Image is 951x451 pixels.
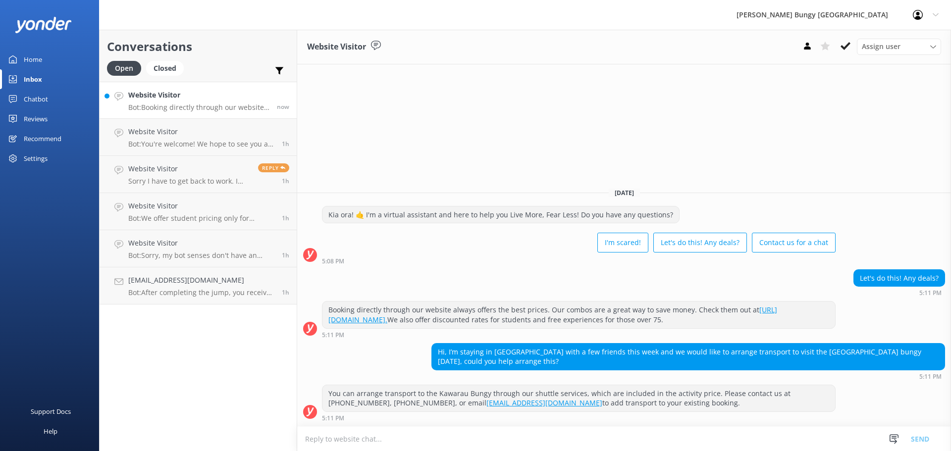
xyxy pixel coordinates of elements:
[854,270,945,287] div: Let's do this! Any deals?
[128,177,251,186] p: Sorry I have to get back to work. I will try to find time to call [DATE]
[146,61,184,76] div: Closed
[853,289,945,296] div: Aug 25 2025 05:11pm (UTC +12:00) Pacific/Auckland
[107,37,289,56] h2: Conversations
[322,206,679,223] div: Kia ora! 🤙 I'm a virtual assistant and here to help you Live More, Fear Less! Do you have any que...
[128,103,269,112] p: Bot: Booking directly through our website always offers the best prices. Our combos are a great w...
[128,288,274,297] p: Bot: After completing the jump, you receive a free t-shirt, which serves as a "certificate" of yo...
[322,385,835,411] div: You can arrange transport to the Kawarau Bungy through our shuttle services, which are included i...
[258,163,289,172] span: Reply
[24,129,61,149] div: Recommend
[128,140,274,149] p: Bot: You're welcome! We hope to see you at one of our [PERSON_NAME] locations soon!
[128,163,251,174] h4: Website Visitor
[277,102,289,111] span: Aug 25 2025 05:11pm (UTC +12:00) Pacific/Auckland
[24,89,48,109] div: Chatbot
[128,200,274,211] h4: Website Visitor
[919,290,942,296] strong: 5:11 PM
[328,305,777,324] a: [URL][DOMAIN_NAME].
[322,331,836,338] div: Aug 25 2025 05:11pm (UTC +12:00) Pacific/Auckland
[609,189,640,197] span: [DATE]
[128,238,274,249] h4: Website Visitor
[322,414,836,421] div: Aug 25 2025 05:11pm (UTC +12:00) Pacific/Auckland
[597,233,648,252] button: I'm scared!
[307,41,366,53] h3: Website Visitor
[24,109,48,129] div: Reviews
[100,193,297,230] a: Website VisitorBot:We offer student pricing only for students studying in domestic NZ institution...
[322,332,344,338] strong: 5:11 PM
[24,50,42,69] div: Home
[107,62,146,73] a: Open
[322,301,835,328] div: Booking directly through our website always offers the best prices. Our combos are a great way to...
[282,214,289,222] span: Aug 25 2025 03:51pm (UTC +12:00) Pacific/Auckland
[107,61,141,76] div: Open
[282,140,289,148] span: Aug 25 2025 04:03pm (UTC +12:00) Pacific/Auckland
[322,258,344,264] strong: 5:08 PM
[322,257,836,264] div: Aug 25 2025 05:08pm (UTC +12:00) Pacific/Auckland
[100,82,297,119] a: Website VisitorBot:Booking directly through our website always offers the best prices. Our combos...
[282,288,289,297] span: Aug 25 2025 03:31pm (UTC +12:00) Pacific/Auckland
[15,17,72,33] img: yonder-white-logo.png
[146,62,189,73] a: Closed
[31,401,71,421] div: Support Docs
[431,373,945,380] div: Aug 25 2025 05:11pm (UTC +12:00) Pacific/Auckland
[282,177,289,185] span: Aug 25 2025 03:53pm (UTC +12:00) Pacific/Auckland
[128,126,274,137] h4: Website Visitor
[128,251,274,260] p: Bot: Sorry, my bot senses don't have an answer for that, please try and rephrase your question, I...
[128,214,274,223] p: Bot: We offer student pricing only for students studying in domestic NZ institutions. An Australi...
[486,398,602,407] a: [EMAIL_ADDRESS][DOMAIN_NAME]
[282,251,289,259] span: Aug 25 2025 03:43pm (UTC +12:00) Pacific/Auckland
[100,156,297,193] a: Website VisitorSorry I have to get back to work. I will try to find time to call [DATE]Reply1h
[100,119,297,156] a: Website VisitorBot:You're welcome! We hope to see you at one of our [PERSON_NAME] locations soon!1h
[44,421,57,441] div: Help
[752,233,836,252] button: Contact us for a chat
[432,344,945,370] div: Hi, I’m staying in [GEOGRAPHIC_DATA] with a few friends this week and we would like to arrange tr...
[128,275,274,286] h4: [EMAIL_ADDRESS][DOMAIN_NAME]
[653,233,747,252] button: Let's do this! Any deals?
[24,69,42,89] div: Inbox
[128,90,269,100] h4: Website Visitor
[857,39,941,54] div: Assign User
[919,374,942,380] strong: 5:11 PM
[862,41,900,52] span: Assign user
[322,415,344,421] strong: 5:11 PM
[100,230,297,267] a: Website VisitorBot:Sorry, my bot senses don't have an answer for that, please try and rephrase yo...
[24,149,48,168] div: Settings
[100,267,297,304] a: [EMAIL_ADDRESS][DOMAIN_NAME]Bot:After completing the jump, you receive a free t-shirt, which serv...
